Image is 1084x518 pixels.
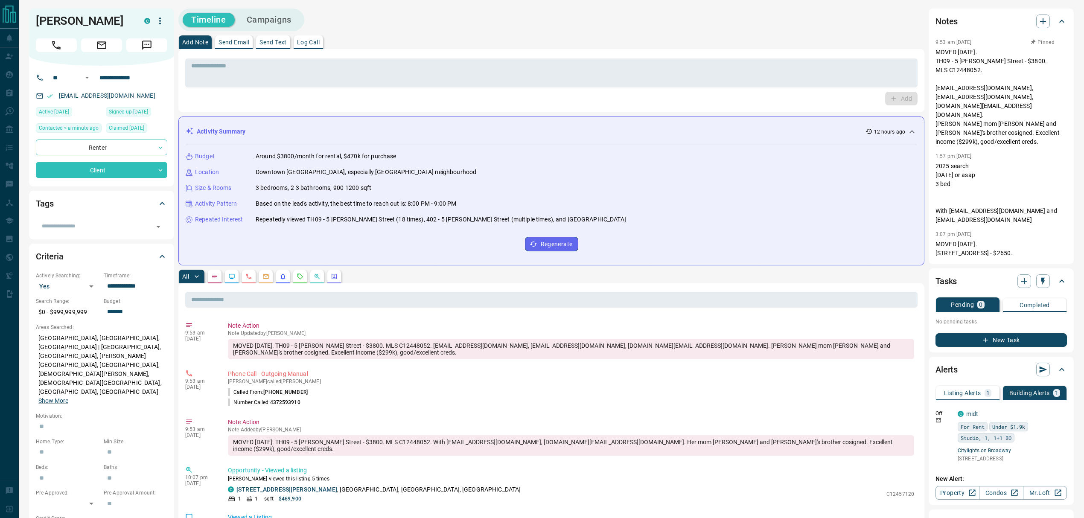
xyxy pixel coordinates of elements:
p: 3 bedrooms, 2-3 bathrooms, 900-1200 sqft [256,183,371,192]
span: For Rent [961,422,985,431]
svg: Opportunities [314,273,321,280]
p: Send Text [259,39,287,45]
button: New Task [935,333,1067,347]
a: Mr.Loft [1023,486,1067,500]
p: [DATE] [185,384,215,390]
p: Note Updated by [PERSON_NAME] [228,330,914,336]
div: Notes [935,11,1067,32]
p: Timeframe: [104,272,167,279]
div: Sun Oct 12 2025 [36,107,102,119]
p: 2025 search [DATE] or asap 3 bed With [EMAIL_ADDRESS][DOMAIN_NAME] and [EMAIL_ADDRESS][DOMAIN_NAME] [935,162,1067,224]
a: Condos [979,486,1023,500]
p: Number Called: [228,399,300,406]
div: condos.ca [228,486,234,492]
button: Open [152,221,164,233]
p: Pending [951,302,974,308]
p: [STREET_ADDRESS] [958,455,1067,463]
svg: Email Verified [47,93,53,99]
div: condos.ca [144,18,150,24]
p: Note Added by [PERSON_NAME] [228,427,914,433]
p: 1:57 pm [DATE] [935,153,972,159]
button: Open [82,73,92,83]
svg: Listing Alerts [280,273,286,280]
p: 10:07 pm [185,474,215,480]
p: Min Size: [104,438,167,445]
p: [DATE] [185,480,215,486]
p: Budget [195,152,215,161]
p: Activity Pattern [195,199,237,208]
p: New Alert: [935,474,1067,483]
p: $469,900 [279,495,301,503]
p: Off [935,410,953,417]
p: Phone Call - Outgoing Manual [228,370,914,378]
span: Email [81,38,122,52]
p: Add Note [182,39,208,45]
h2: Alerts [935,363,958,376]
a: Property [935,486,979,500]
div: Tags [36,193,167,214]
p: Send Email [219,39,249,45]
p: Activity Summary [197,127,245,136]
button: Campaigns [238,13,300,27]
h2: Notes [935,15,958,28]
p: [DATE] [185,336,215,342]
div: Criteria [36,246,167,267]
p: 9:53 am [185,330,215,336]
div: MOVED [DATE]. TH09 - 5 [PERSON_NAME] Street - $3800. MLS C12448052. [EMAIL_ADDRESS][DOMAIN_NAME],... [228,339,914,359]
p: Downtown [GEOGRAPHIC_DATA], especially [GEOGRAPHIC_DATA] neighbourhood [256,168,476,177]
div: Wed Aug 24 2022 [106,107,167,119]
p: 9:53 am [185,378,215,384]
span: Signed up [DATE] [109,108,148,116]
span: [PHONE_NUMBER] [263,389,308,395]
div: Tasks [935,271,1067,291]
p: Opportunity - Viewed a listing [228,466,914,475]
p: 12 hours ago [874,128,905,136]
p: Size & Rooms [195,183,232,192]
span: Active [DATE] [39,108,69,116]
svg: Lead Browsing Activity [228,273,235,280]
svg: Email [935,417,941,423]
h2: Tags [36,197,53,210]
p: Repeatedly viewed TH09 - 5 [PERSON_NAME] Street (18 times), 402 - 5 [PERSON_NAME] Street (multipl... [256,215,626,224]
p: Log Call [297,39,320,45]
p: [DATE] [185,432,215,438]
p: 0 [979,302,982,308]
p: [GEOGRAPHIC_DATA], [GEOGRAPHIC_DATA], [GEOGRAPHIC_DATA] | [GEOGRAPHIC_DATA], [GEOGRAPHIC_DATA], [... [36,331,167,408]
span: Claimed [DATE] [109,124,144,132]
svg: Agent Actions [331,273,338,280]
p: Note Action [228,418,914,427]
p: 9:53 am [185,426,215,432]
a: [EMAIL_ADDRESS][DOMAIN_NAME] [59,92,155,99]
svg: Notes [211,273,218,280]
span: Contacted < a minute ago [39,124,99,132]
p: $0 - $999,999,999 [36,305,99,319]
p: , [GEOGRAPHIC_DATA], [GEOGRAPHIC_DATA], [GEOGRAPHIC_DATA] [236,485,521,494]
div: MOVED [DATE]. TH09 - 5 [PERSON_NAME] Street - $3800. MLS C12448052. With [EMAIL_ADDRESS][DOMAIN_N... [228,435,914,456]
p: 1 [1055,390,1058,396]
p: Repeated Interest [195,215,243,224]
p: 1 [986,390,990,396]
p: [PERSON_NAME] viewed this listing 5 times [228,475,914,483]
a: [STREET_ADDRESS][PERSON_NAME] [236,486,337,493]
p: Completed [1020,302,1050,308]
p: 3:07 pm [DATE] [935,231,972,237]
p: Pre-Approved: [36,489,99,497]
p: C12457120 [886,490,914,498]
p: 9:53 am [DATE] [935,39,972,45]
h2: Tasks [935,274,957,288]
p: [PERSON_NAME] called [PERSON_NAME] [228,378,914,384]
p: Budget: [104,297,167,305]
p: MOVED [DATE]. TH09 - 5 [PERSON_NAME] Street - $3800. MLS C12448052. [EMAIL_ADDRESS][DOMAIN_NAME],... [935,48,1067,146]
p: Baths: [104,463,167,471]
div: Activity Summary12 hours ago [186,124,917,140]
button: Timeline [183,13,235,27]
div: Wed Aug 30 2023 [106,123,167,135]
p: No pending tasks [935,315,1067,328]
p: Location [195,168,219,177]
span: Under $1.9k [992,422,1025,431]
a: Citylights on Broadway [958,448,1067,454]
p: Note Action [228,321,914,330]
span: Message [126,38,167,52]
div: Client [36,162,167,178]
h1: [PERSON_NAME] [36,14,131,28]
